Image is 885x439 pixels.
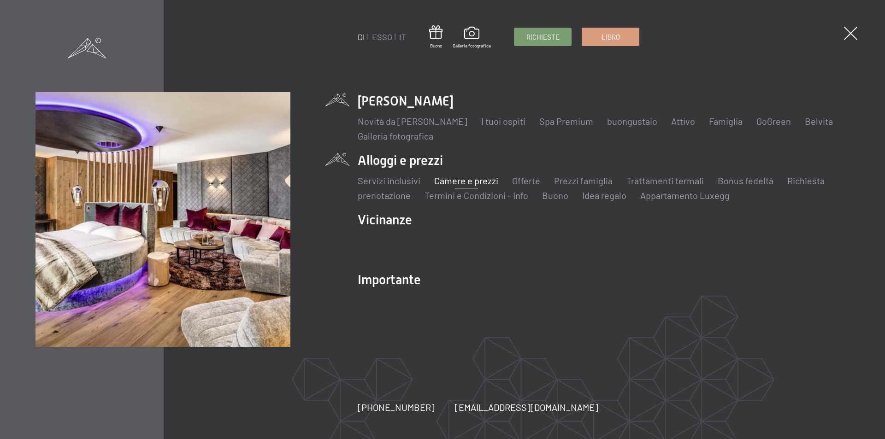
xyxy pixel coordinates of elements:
a: Bonus fedeltà [718,175,773,186]
a: Richieste [514,28,571,46]
a: GoGreen [756,116,791,127]
a: Camere e prezzi [434,175,498,186]
a: I tuoi ospiti [481,116,525,127]
font: Libro [602,33,620,41]
a: ESSO [372,32,392,42]
a: Servizi inclusivi [358,175,420,186]
a: Libro [582,28,639,46]
a: Offerte [512,175,540,186]
a: Idea regalo [582,190,626,201]
a: prenotazione [358,190,411,201]
a: buongustaio [607,116,657,127]
a: Novità da [PERSON_NAME] [358,116,467,127]
font: [EMAIL_ADDRESS][DOMAIN_NAME] [455,402,598,413]
a: Attivo [671,116,695,127]
a: Buono [429,25,442,49]
font: Richieste [526,33,560,41]
a: Famiglia [709,116,743,127]
a: DI [358,32,365,42]
a: Spa Premium [539,116,593,127]
a: Buono [542,190,568,201]
a: Richiesta [787,175,825,186]
a: Galleria fotografica [358,130,433,141]
font: Buono [430,43,442,48]
a: Prezzi famiglia [554,175,613,186]
a: Galleria fotografica [453,27,491,49]
a: Appartamento Luxegg [640,190,730,201]
a: [EMAIL_ADDRESS][DOMAIN_NAME] [455,401,598,414]
font: [PHONE_NUMBER] [358,402,435,413]
a: Trattamenti termali [626,175,704,186]
a: [PHONE_NUMBER] [358,401,435,414]
a: Termini e Condizioni - Info [425,190,528,201]
a: IT [399,32,406,42]
a: Belvita [805,116,833,127]
font: Galleria fotografica [453,43,491,48]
